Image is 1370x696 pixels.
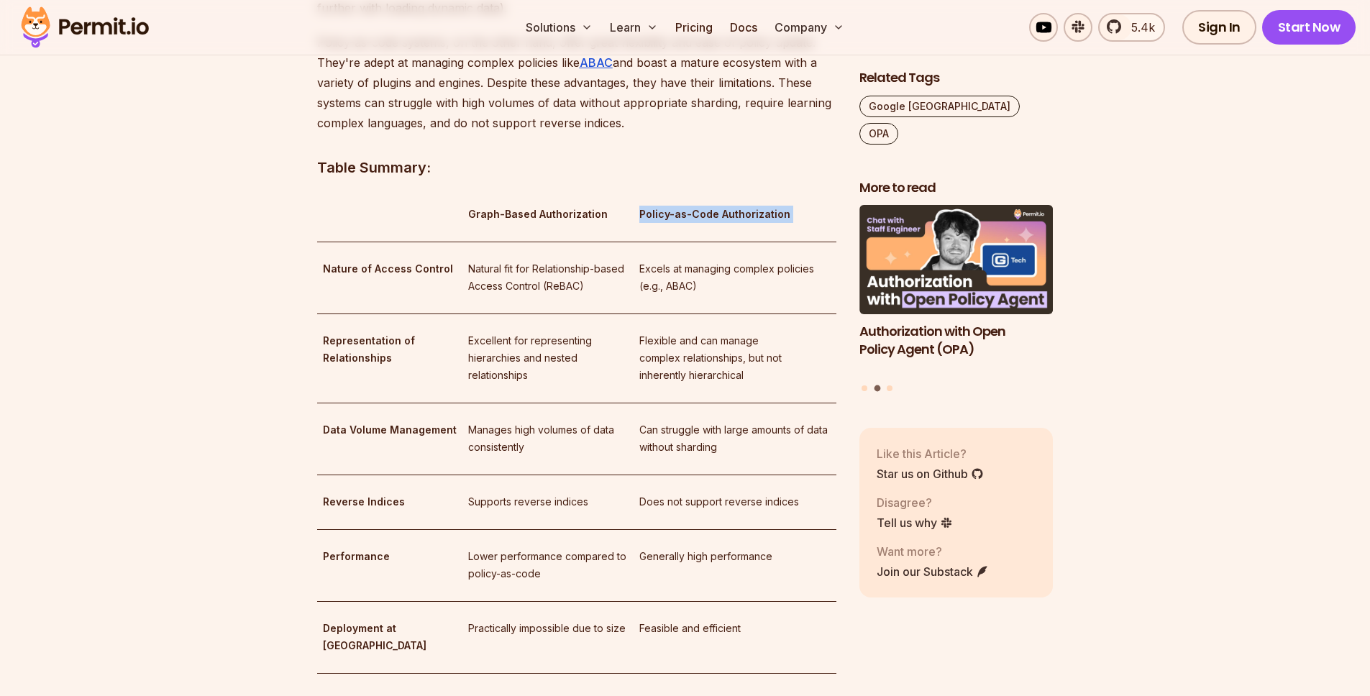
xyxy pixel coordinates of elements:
h3: Table Summary: [317,156,836,179]
a: Start Now [1262,10,1356,45]
p: Disagree? [877,494,953,511]
strong: Performance [323,550,390,562]
p: Feasible and efficient [639,620,831,637]
p: Flexible and can manage complex relationships, but not inherently hierarchical [639,332,831,384]
a: Join our Substack [877,563,989,580]
strong: Policy-as-Code Authorization [639,208,790,220]
span: 5.4k [1123,19,1155,36]
a: Pricing [670,13,718,42]
button: Go to slide 1 [862,385,867,391]
p: Generally high performance [639,548,831,565]
strong: Graph-Based Authorization [468,208,608,220]
p: Natural fit for Relationship-based Access Control (ReBAC) [468,260,629,295]
strong: Representation of Relationships [323,334,415,364]
a: Star us on Github [877,465,984,482]
button: Company [769,13,850,42]
p: Does not support reverse indices [639,493,831,510]
strong: Deployment at [GEOGRAPHIC_DATA] [323,622,426,651]
a: OPA [859,123,898,145]
h2: More to read [859,179,1054,197]
button: Solutions [520,13,598,42]
p: Can struggle with large amounts of data without sharding [639,421,831,456]
p: Like this Article? [877,445,984,462]
button: Go to slide 2 [874,385,880,392]
li: 2 of 3 [859,206,1054,377]
p: Excels at managing complex policies (e.g., ABAC) [639,260,831,295]
p: Lower performance compared to policy-as-code [468,548,629,582]
p: Manages high volumes of data consistently [468,421,629,456]
p: Excellent for representing hierarchies and nested relationships [468,332,629,384]
strong: Nature of Access Control [323,262,453,275]
p: Practically impossible due to size [468,620,629,637]
p: Policy-as-code systems, on the other hand, offer great flexibility and ease of policy update. The... [317,32,836,133]
a: Google [GEOGRAPHIC_DATA] [859,96,1020,117]
button: Go to slide 3 [887,385,892,391]
h2: Related Tags [859,69,1054,87]
p: Want more? [877,543,989,560]
p: Supports reverse indices [468,493,629,510]
button: Learn [604,13,664,42]
strong: Reverse Indices [323,495,405,508]
a: 5.4k [1098,13,1165,42]
a: Sign In [1182,10,1256,45]
a: ABAC [580,55,613,70]
a: Docs [724,13,763,42]
strong: Data Volume Management [323,423,457,436]
a: Tell us why [877,514,953,531]
img: Authorization with Open Policy Agent (OPA) [859,206,1054,315]
img: Permit logo [14,3,155,52]
div: Posts [859,206,1054,394]
h3: Authorization with Open Policy Agent (OPA) [859,323,1054,359]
